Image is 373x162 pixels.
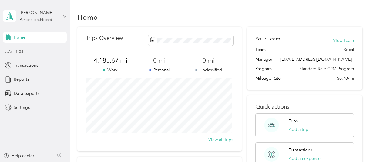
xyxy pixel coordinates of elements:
[14,34,25,40] span: Home
[255,56,272,63] span: Manager
[135,67,184,73] p: Personal
[86,67,135,73] p: Work
[339,128,373,162] iframe: Everlance-gr Chat Button Frame
[289,118,298,124] p: Trips
[14,104,30,111] span: Settings
[299,66,354,72] span: Standard Rate CPM Program
[14,62,38,69] span: Transactions
[20,10,58,16] div: [PERSON_NAME]
[280,57,352,62] span: [EMAIL_ADDRESS][DOMAIN_NAME]
[86,35,123,41] p: Trips Overview
[3,153,34,159] button: Help center
[14,76,29,83] span: Reports
[255,47,266,53] span: Team
[184,56,233,65] span: 0 mi
[344,47,354,53] span: Socal
[255,104,354,110] p: Quick actions
[86,56,135,65] span: 4,185.67 mi
[255,66,272,72] span: Program
[135,56,184,65] span: 0 mi
[289,126,308,133] button: Add a trip
[333,37,354,44] button: View Team
[20,18,52,22] div: Personal dashboard
[255,75,281,82] span: Mileage Rate
[184,67,233,73] p: Unclassified
[255,35,280,43] h2: Your Team
[337,75,354,82] span: $0.70/mi
[208,137,233,143] button: View all trips
[14,90,39,97] span: Data exports
[77,14,98,20] h1: Home
[289,155,321,162] button: Add an expense
[14,48,23,54] span: Trips
[289,147,312,153] p: Transactions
